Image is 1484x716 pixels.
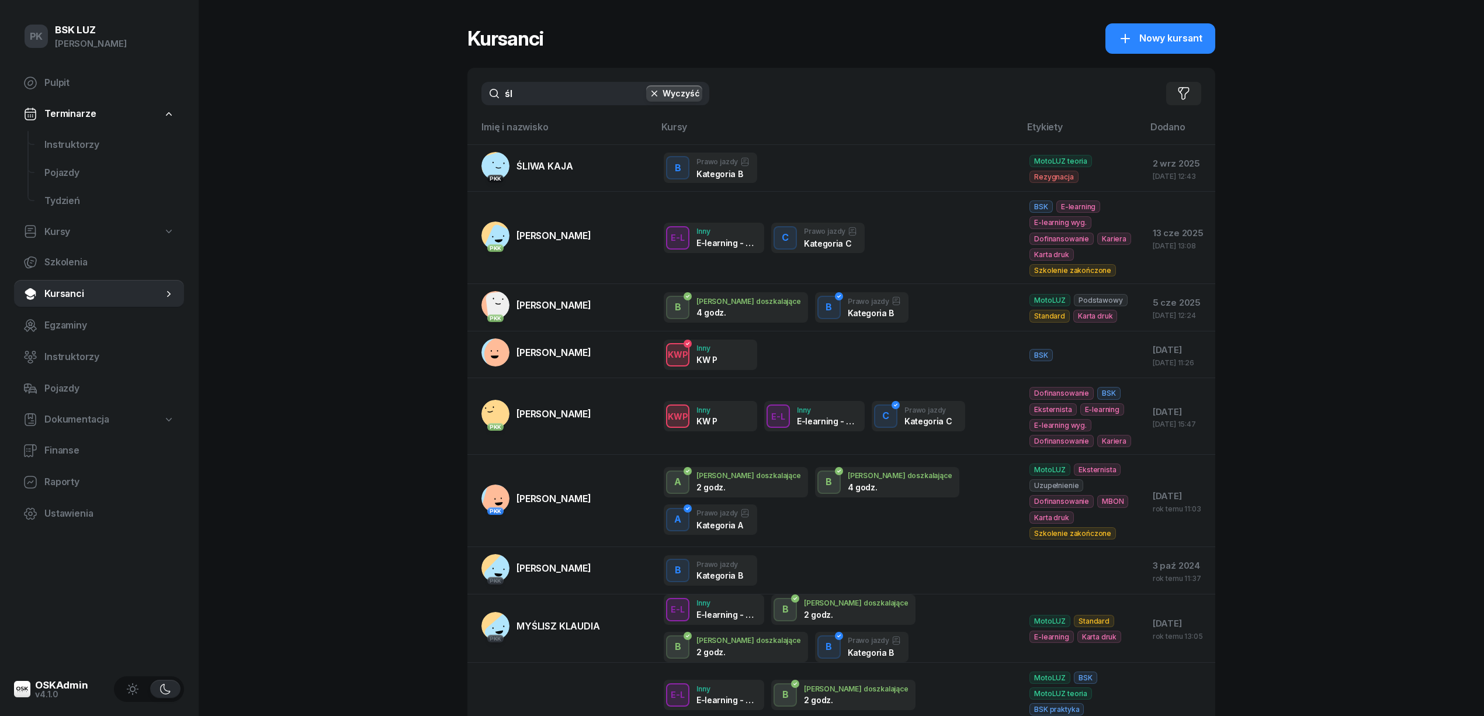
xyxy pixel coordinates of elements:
[1029,672,1070,684] span: MotoLUZ
[44,506,175,521] span: Ustawienia
[44,75,175,91] span: Pulpit
[1073,310,1117,322] span: Karta druk
[14,500,184,528] a: Ustawienia
[696,685,757,693] div: Inny
[1153,242,1206,250] div: [DATE] 13:08
[35,131,184,159] a: Instruktorzy
[14,248,184,276] a: Szkolenia
[35,690,88,698] div: v4.1.0
[696,344,717,352] div: Inny
[1074,464,1121,476] span: Eksternista
[44,318,175,333] span: Egzaminy
[516,408,591,420] span: [PERSON_NAME]
[774,226,797,250] button: C
[696,610,757,620] div: E-learning - 90 dni
[1029,387,1094,399] span: Dofinansowanie
[44,412,109,427] span: Dokumentacja
[1153,226,1206,241] div: 13 cze 2025
[696,472,801,479] div: [PERSON_NAME] doszkalające
[481,222,591,250] a: PKK[PERSON_NAME]
[778,600,793,620] div: B
[1029,435,1094,447] span: Dofinansowanie
[55,25,127,35] div: BSK LUZ
[487,577,504,584] div: PKK
[44,381,175,396] span: Pojazdy
[1143,119,1215,144] th: Dodano
[804,695,865,705] div: 2 godz.
[467,28,543,49] h1: Kursanci
[666,683,689,707] button: E-L
[44,255,175,270] span: Szkolenia
[516,299,591,311] span: [PERSON_NAME]
[1029,349,1053,361] span: BSK
[666,687,689,702] div: E-L
[670,472,686,492] div: A
[1153,359,1206,366] div: [DATE] 11:26
[1080,403,1124,416] span: E-learning
[44,106,96,122] span: Terminarze
[696,482,757,492] div: 2 godz.
[666,226,689,250] button: E-L
[666,230,689,245] div: E-L
[774,683,797,707] button: B
[666,156,689,179] button: B
[848,636,901,645] div: Prawo jazdy
[1029,248,1073,261] span: Karta druk
[817,296,841,319] button: B
[1029,310,1070,322] span: Standard
[666,343,689,366] button: KWP
[487,507,504,515] div: PKK
[670,637,686,657] div: B
[44,286,163,302] span: Kursanci
[670,298,686,317] div: B
[666,471,689,494] button: A
[666,404,689,428] button: KWP
[1153,420,1206,428] div: [DATE] 15:47
[487,244,504,252] div: PKK
[1029,464,1070,476] span: MotoLUZ
[14,437,184,465] a: Finanse
[14,312,184,340] a: Egzaminy
[1020,119,1143,144] th: Etykiety
[848,308,901,318] div: Kategoria B
[1056,200,1100,213] span: E-learning
[1029,264,1116,276] span: Szkolenie zakończone
[14,375,184,403] a: Pojazdy
[35,187,184,215] a: Tydzień
[1029,171,1078,183] span: Rezygnacja
[654,119,1020,144] th: Kursy
[904,416,952,426] div: Kategoria C
[516,493,591,504] span: [PERSON_NAME]
[14,343,184,371] a: Instruktorzy
[516,620,600,632] span: MYŚLISZ KLAUDIA
[1029,419,1091,431] span: E-learning wyg.
[1097,233,1131,245] span: Kariera
[797,416,858,426] div: E-learning - 90 dni
[516,160,573,172] span: ŚLIWA KAJA
[1029,511,1073,524] span: Karta druk
[696,238,757,248] div: E-learning - 90 dni
[821,472,837,492] div: B
[1153,575,1206,582] div: rok temu 11:37
[804,610,865,620] div: 2 godz.
[1029,527,1116,539] span: Szkolenie zakończone
[1097,387,1121,399] span: BSK
[1029,200,1053,213] span: BSK
[1074,294,1127,306] span: Podstawowy
[1029,294,1070,306] span: MotoLUZ
[1029,155,1092,167] span: MotoLUZ teoria
[696,298,801,305] div: [PERSON_NAME] doszkalające
[1153,172,1206,180] div: [DATE] 12:43
[14,280,184,308] a: Kursanci
[696,509,750,518] div: Prawo jazdy
[848,482,909,492] div: 4 godz.
[516,230,591,241] span: [PERSON_NAME]
[1029,479,1083,492] span: Uzupełnienie
[777,228,793,248] div: C
[696,520,750,530] div: Kategoria A
[696,227,757,235] div: Inny
[848,296,901,306] div: Prawo jazdy
[663,409,693,424] div: KWP
[44,193,175,209] span: Tydzień
[1153,312,1206,319] div: [DATE] 12:24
